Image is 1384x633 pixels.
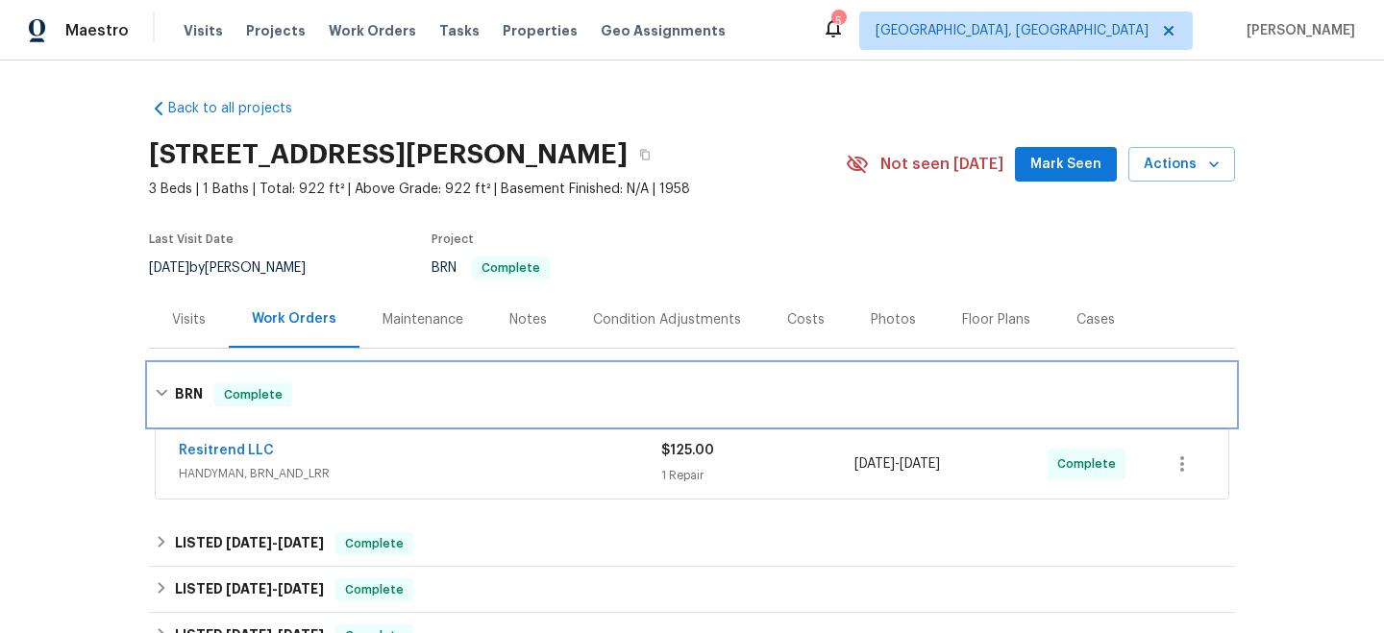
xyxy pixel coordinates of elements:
[962,310,1030,329] div: Floor Plans
[149,261,189,275] span: [DATE]
[474,262,548,274] span: Complete
[383,310,463,329] div: Maintenance
[1015,147,1117,183] button: Mark Seen
[1030,153,1101,177] span: Mark Seen
[226,536,272,549] span: [DATE]
[278,536,324,549] span: [DATE]
[628,137,662,172] button: Copy Address
[149,567,1235,613] div: LISTED [DATE]-[DATE]Complete
[149,180,846,199] span: 3 Beds | 1 Baths | Total: 922 ft² | Above Grade: 922 ft² | Basement Finished: N/A | 1958
[439,24,480,37] span: Tasks
[503,21,578,40] span: Properties
[337,580,411,599] span: Complete
[787,310,825,329] div: Costs
[184,21,223,40] span: Visits
[149,364,1235,426] div: BRN Complete
[175,383,203,406] h6: BRN
[601,21,726,40] span: Geo Assignments
[252,309,336,329] div: Work Orders
[149,99,334,118] a: Back to all projects
[432,233,474,245] span: Project
[246,21,306,40] span: Projects
[1128,147,1235,183] button: Actions
[1239,21,1355,40] span: [PERSON_NAME]
[337,534,411,553] span: Complete
[876,21,1149,40] span: [GEOGRAPHIC_DATA], [GEOGRAPHIC_DATA]
[179,444,274,457] a: Resitrend LLC
[1057,454,1124,474] span: Complete
[172,310,206,329] div: Visits
[179,464,661,483] span: HANDYMAN, BRN_AND_LRR
[226,582,272,596] span: [DATE]
[880,155,1003,174] span: Not seen [DATE]
[149,233,234,245] span: Last Visit Date
[65,21,129,40] span: Maestro
[509,310,547,329] div: Notes
[432,261,550,275] span: BRN
[1144,153,1220,177] span: Actions
[900,457,940,471] span: [DATE]
[661,466,854,485] div: 1 Repair
[175,578,324,601] h6: LISTED
[871,310,916,329] div: Photos
[149,256,329,280] div: by [PERSON_NAME]
[175,532,324,555] h6: LISTED
[593,310,741,329] div: Condition Adjustments
[216,385,290,404] span: Complete
[226,582,324,596] span: -
[149,521,1235,567] div: LISTED [DATE]-[DATE]Complete
[329,21,416,40] span: Work Orders
[278,582,324,596] span: [DATE]
[831,12,845,31] div: 5
[854,454,940,474] span: -
[661,444,714,457] span: $125.00
[149,145,628,164] h2: [STREET_ADDRESS][PERSON_NAME]
[854,457,895,471] span: [DATE]
[226,536,324,549] span: -
[1076,310,1115,329] div: Cases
